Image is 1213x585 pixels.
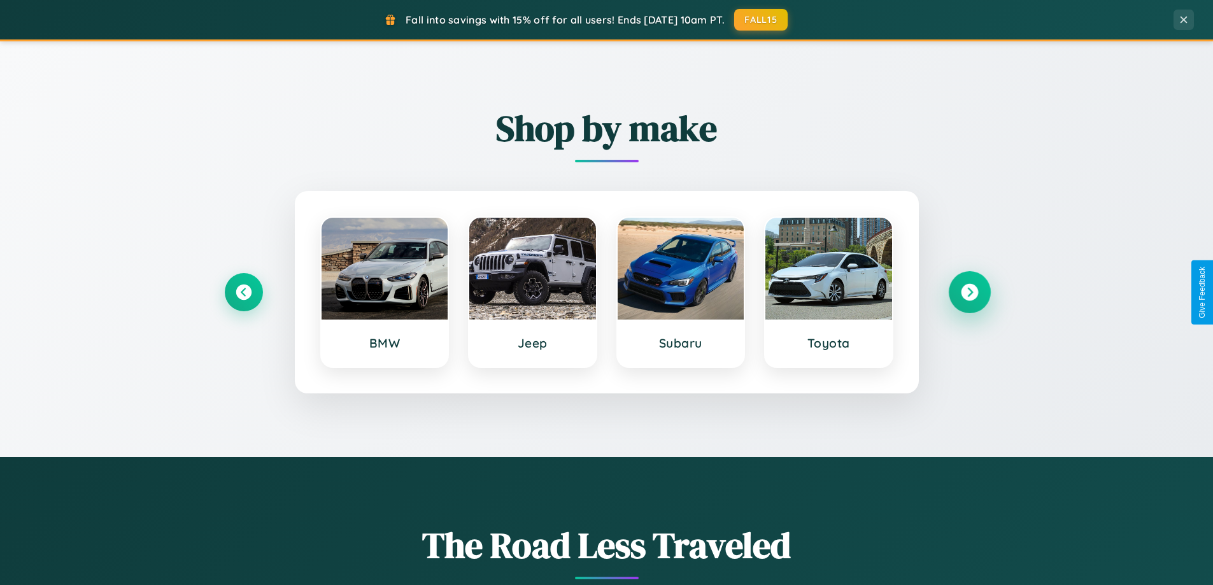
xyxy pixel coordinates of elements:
[482,335,583,351] h3: Jeep
[1198,267,1207,318] div: Give Feedback
[630,335,732,351] h3: Subaru
[334,335,436,351] h3: BMW
[734,9,788,31] button: FALL15
[225,104,989,153] h2: Shop by make
[778,335,879,351] h3: Toyota
[406,13,725,26] span: Fall into savings with 15% off for all users! Ends [DATE] 10am PT.
[225,521,989,570] h1: The Road Less Traveled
